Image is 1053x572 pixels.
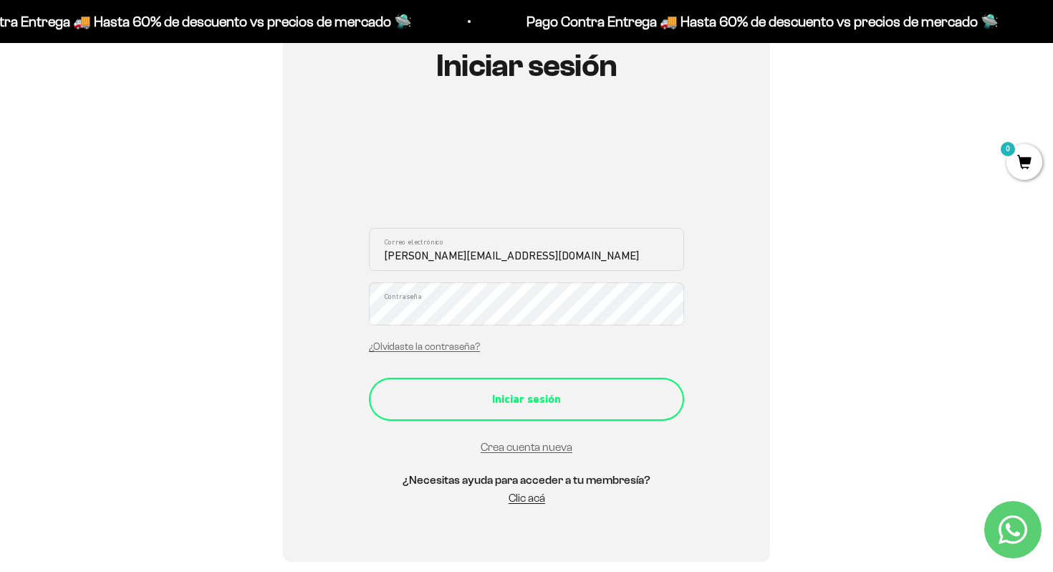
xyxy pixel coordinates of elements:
a: Clic acá [509,492,545,504]
a: 0 [1006,156,1042,171]
a: Crea cuenta nueva [481,441,572,453]
a: ¿Olvidaste la contraseña? [369,341,480,352]
p: Pago Contra Entrega 🚚 Hasta 60% de descuento vs precios de mercado 🛸 [526,10,998,33]
div: Iniciar sesión [398,390,655,409]
iframe: Social Login Buttons [369,125,684,211]
h1: Iniciar sesión [369,49,684,83]
button: Iniciar sesión [369,378,684,421]
mark: 0 [999,140,1016,158]
h5: ¿Necesitas ayuda para acceder a tu membresía? [369,471,684,490]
